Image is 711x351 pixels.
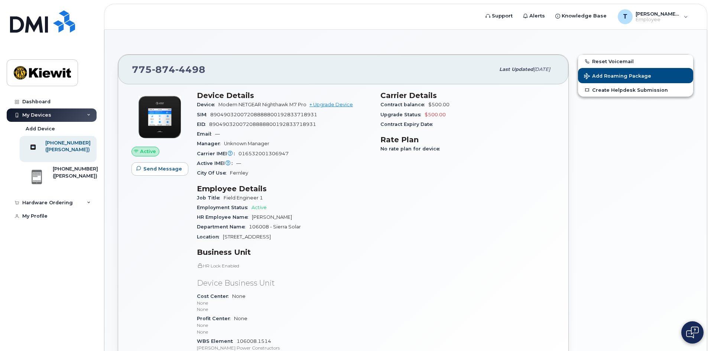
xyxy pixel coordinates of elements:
span: Field Engineer 1 [224,195,263,201]
span: 106008 - Sierra Solar [249,224,301,230]
span: City Of Use [197,170,230,176]
span: Upgrade Status [380,112,425,117]
span: Location [197,234,223,240]
span: No rate plan for device [380,146,444,152]
h3: Business Unit [197,248,371,257]
span: 016532001306947 [238,151,289,156]
span: $500.00 [425,112,446,117]
span: Carrier IMEI [197,151,238,156]
span: Department Name [197,224,249,230]
p: None [197,322,371,328]
span: SIM [197,112,210,117]
span: 874 [152,64,175,75]
span: Contract balance [380,102,428,107]
span: None [197,316,371,335]
span: HR Employee Name [197,214,252,220]
span: — [215,131,220,137]
span: 89049032007208888800192833718931 [209,121,316,127]
span: 775 [132,64,205,75]
span: Add Roaming Package [584,73,651,80]
span: None [197,293,371,313]
h3: Device Details [197,91,371,100]
span: Job Title [197,195,224,201]
h3: Employee Details [197,184,371,193]
p: None [197,300,371,306]
h3: Rate Plan [380,135,555,144]
p: HR Lock Enabled [197,263,371,269]
span: Contract Expiry Date [380,121,436,127]
span: 4498 [175,64,205,75]
h3: Carrier Details [380,91,555,100]
span: Unknown Manager [224,141,269,146]
span: Send Message [143,165,182,172]
button: Send Message [132,162,188,176]
p: [PERSON_NAME] Power Constructors [197,345,371,351]
span: Employment Status [197,205,251,210]
span: WBS Element [197,338,237,344]
p: None [197,306,371,312]
span: Profit Center [197,316,234,321]
span: Manager [197,141,224,146]
span: Last updated [499,66,533,72]
p: Device Business Unit [197,278,371,289]
span: [STREET_ADDRESS] [223,234,271,240]
button: Reset Voicemail [578,55,693,68]
span: [DATE] [533,66,550,72]
span: Email [197,131,215,137]
span: — [236,160,241,166]
button: Add Roaming Package [578,68,693,83]
p: None [197,329,371,335]
a: Create Helpdesk Submission [578,83,693,97]
span: Active IMEI [197,160,236,166]
span: Device [197,102,218,107]
span: Fernley [230,170,248,176]
span: $500.00 [428,102,449,107]
span: Modem NETGEAR Nighthawk M7 Pro [218,102,306,107]
a: + Upgrade Device [309,102,353,107]
img: Open chat [686,326,699,338]
span: EID [197,121,209,127]
span: Active [251,205,267,210]
img: nighthawk_m7_pro.png [137,95,182,139]
span: [PERSON_NAME] [252,214,292,220]
span: 89049032007208888800192833718931 [210,112,317,117]
span: Active [140,148,156,155]
span: Cost Center [197,293,232,299]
